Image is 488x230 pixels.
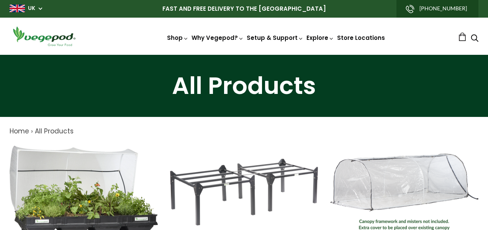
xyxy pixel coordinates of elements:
img: Large PolyTunnel Cover [330,154,478,230]
a: Store Locations [337,34,385,42]
nav: breadcrumbs [10,127,478,136]
img: Galvanised Large Stand [170,159,318,225]
img: gb_large.png [10,5,25,12]
img: Vegepod [10,25,79,47]
a: All Products [35,127,74,136]
a: Shop [167,34,188,42]
a: Setup & Support [247,34,303,42]
a: Explore [306,34,334,42]
span: › [31,127,33,136]
a: Why Vegepod? [192,34,244,42]
a: UK [28,5,35,12]
a: Home [10,127,29,136]
a: Search [471,35,478,43]
h1: All Products [10,74,478,98]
